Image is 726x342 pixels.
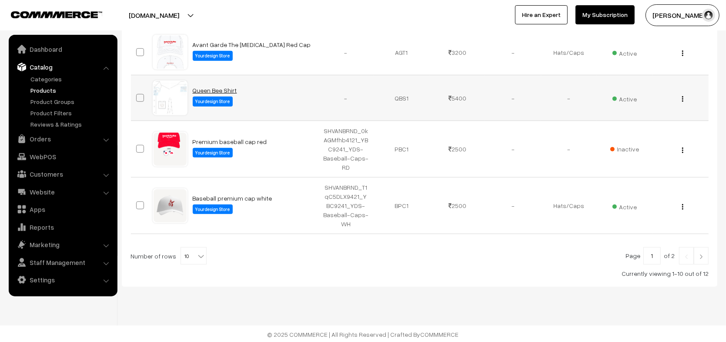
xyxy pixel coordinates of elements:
[98,4,210,26] button: [DOMAIN_NAME]
[11,255,114,270] a: Staff Management
[541,30,597,75] td: Hats/Caps
[28,97,114,106] a: Product Groups
[11,237,114,252] a: Marketing
[575,5,635,24] a: My Subscription
[11,131,114,147] a: Orders
[682,96,683,102] img: Menu
[374,121,429,178] td: PBC1
[11,184,114,200] a: Website
[28,120,114,129] a: Reviews & Ratings
[515,5,568,24] a: Hire an Expert
[664,252,675,259] span: of 2
[193,51,233,61] label: Yourdesign Store
[421,331,459,338] a: COMMMERCE
[181,248,206,265] span: 10
[374,178,429,234] td: BPC1
[612,200,637,211] span: Active
[683,254,690,259] img: Left
[318,121,374,178] td: SHVANBRND_0kAGMfhb4121_YBC9241_YDS-Baseball-Caps-RD
[612,47,637,58] span: Active
[485,75,541,121] td: -
[28,86,114,95] a: Products
[646,4,719,26] button: [PERSON_NAME]
[11,41,114,57] a: Dashboard
[429,178,485,234] td: 2500
[541,121,597,178] td: -
[11,166,114,182] a: Customers
[374,75,429,121] td: QBS1
[193,194,272,202] a: Baseball premium cap white
[11,272,114,288] a: Settings
[485,178,541,234] td: -
[193,97,233,107] label: Yourdesign Store
[181,247,207,265] span: 10
[11,9,87,19] a: COMMMERCE
[193,41,311,48] a: Avant Garde The [MEDICAL_DATA] Red Cap
[193,138,267,145] a: Premium baseball cap red
[193,148,233,158] label: Yourdesign Store
[28,108,114,117] a: Product Filters
[318,178,374,234] td: SHVANBRND_T1qC5DLX9421_YBC9241_YDS-Baseball-Caps-WH
[193,205,233,215] label: Yourdesign Store
[318,30,374,75] td: -
[541,178,597,234] td: Hats/Caps
[11,149,114,164] a: WebPOS
[318,75,374,121] td: -
[697,254,705,259] img: Right
[11,201,114,217] a: Apps
[429,75,485,121] td: 5400
[11,219,114,235] a: Reports
[193,87,237,94] a: Queen Bee Shirt
[485,121,541,178] td: -
[374,30,429,75] td: AGT1
[485,30,541,75] td: -
[11,59,114,75] a: Catalog
[610,144,639,154] span: Inactive
[541,75,597,121] td: -
[130,251,176,261] span: Number of rows
[682,50,683,56] img: Menu
[682,148,683,153] img: Menu
[28,74,114,84] a: Categories
[130,269,709,278] div: Currently viewing 1-10 out of 12
[702,9,715,22] img: user
[682,204,683,210] img: Menu
[429,121,485,178] td: 2500
[11,11,102,18] img: COMMMERCE
[612,92,637,104] span: Active
[429,30,485,75] td: 3200
[626,252,640,259] span: Page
